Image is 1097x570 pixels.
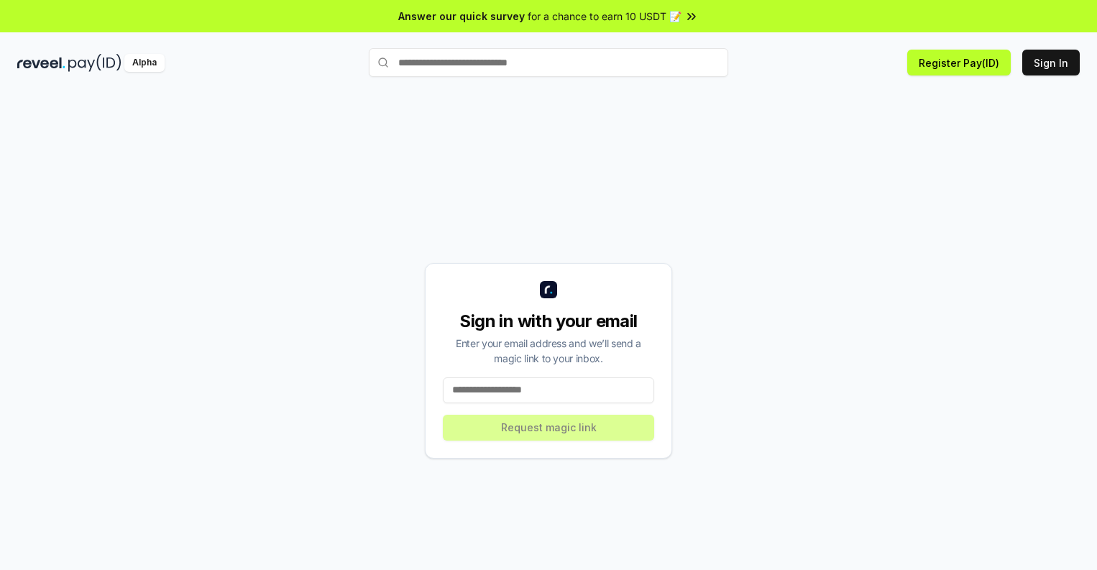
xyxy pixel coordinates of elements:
div: Enter your email address and we’ll send a magic link to your inbox. [443,336,654,366]
span: for a chance to earn 10 USDT 📝 [528,9,681,24]
span: Answer our quick survey [398,9,525,24]
button: Register Pay(ID) [907,50,1011,75]
div: Alpha [124,54,165,72]
img: reveel_dark [17,54,65,72]
div: Sign in with your email [443,310,654,333]
button: Sign In [1022,50,1080,75]
img: pay_id [68,54,121,72]
img: logo_small [540,281,557,298]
